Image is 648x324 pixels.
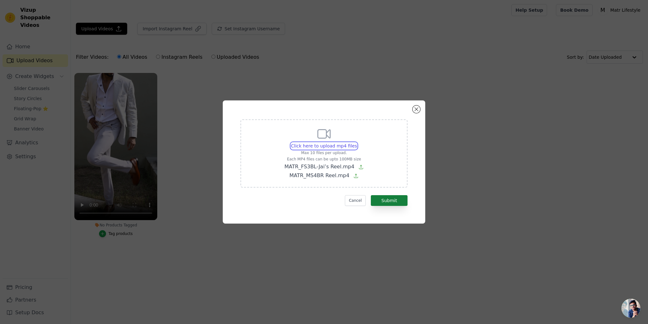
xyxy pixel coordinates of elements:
[284,164,354,170] span: MATR_FS3BL-Jai’s Reel.mp4
[371,195,408,206] button: Submit
[290,172,349,178] span: MATR_MS4BR Reel.mp4
[621,299,640,318] div: Open chat
[291,143,357,148] span: Click here to upload mp4 files
[284,157,364,162] p: Each MP4 files can be upto 100MB size
[284,150,364,155] p: Max 10 files per upload.
[413,105,420,113] button: Close modal
[345,195,366,206] button: Cancel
